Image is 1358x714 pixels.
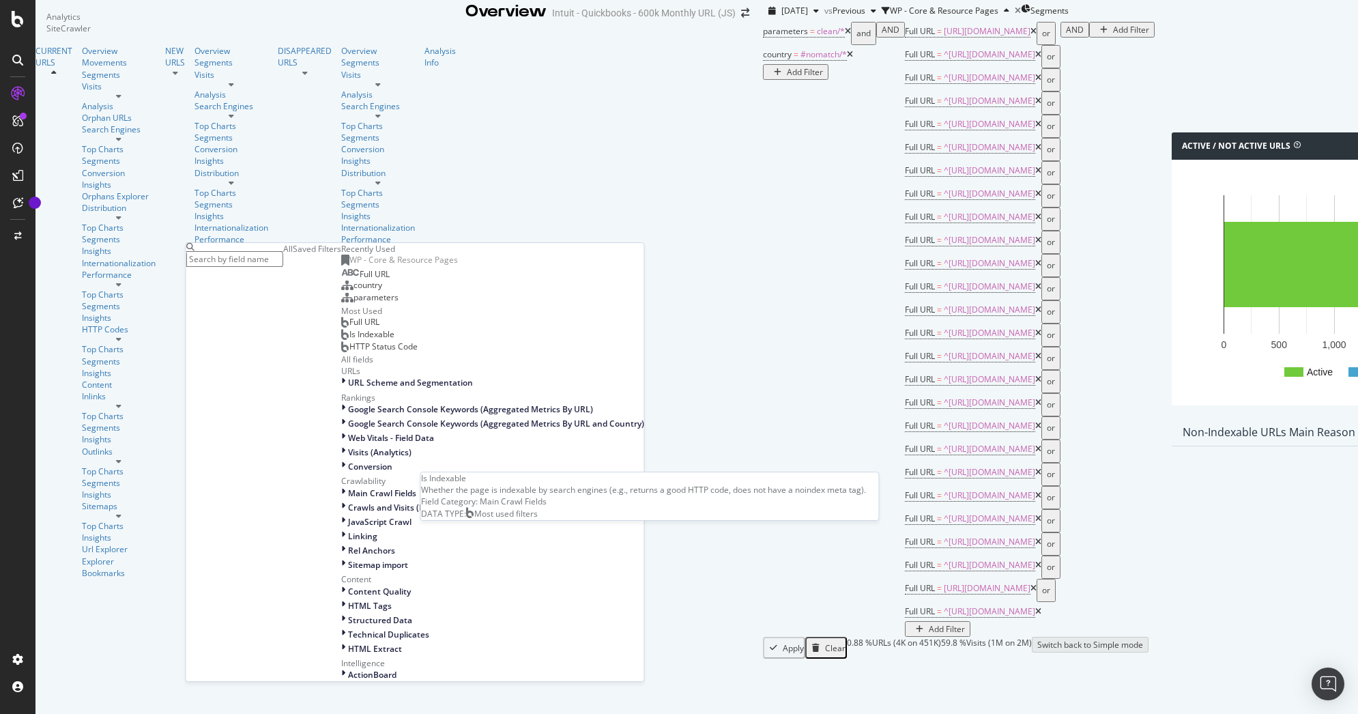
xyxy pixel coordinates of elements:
[905,72,935,83] span: Full URL
[341,89,415,100] a: Analysis
[82,312,156,324] div: Insights
[82,155,156,167] div: Segments
[787,66,823,78] div: Add Filter
[810,25,815,37] span: =
[82,532,156,543] a: Insights
[341,69,415,81] a: Visits
[1047,186,1055,205] div: or
[82,410,156,422] a: Top Charts
[1041,208,1060,231] button: or
[82,500,156,512] div: Sitemaps
[741,8,749,18] div: arrow-right-arrow-left
[82,422,156,433] a: Segments
[1047,279,1055,298] div: or
[1271,339,1288,350] text: 500
[937,304,942,315] span: =
[1047,349,1055,368] div: or
[82,269,156,281] a: Performance
[82,112,156,124] div: Orphan URLs
[944,257,1035,269] span: ^[URL][DOMAIN_NAME]
[1066,24,1084,35] div: AND
[278,45,332,68] a: DISAPPEARED URLS
[800,48,847,60] span: #nomatch/*
[82,324,156,335] a: HTTP Codes
[82,124,156,135] div: Search Engines
[35,45,72,68] div: CURRENT URLS
[194,233,268,245] a: Performance
[1307,367,1333,377] text: Active
[82,257,156,269] div: Internationalization
[194,57,268,68] a: Segments
[905,257,935,269] span: Full URL
[82,179,156,190] a: Insights
[1042,581,1050,600] div: or
[1041,68,1060,91] button: or
[890,5,998,16] div: WP - Core & Resource Pages
[763,64,828,80] button: Add Filter
[1041,440,1060,463] button: or
[341,365,644,377] div: URLs
[783,642,804,654] div: Apply
[763,25,808,37] span: parameters
[82,466,156,477] a: Top Charts
[1222,339,1227,350] text: 0
[944,327,1035,339] span: ^[URL][DOMAIN_NAME]
[552,6,736,20] div: Intuit - Quickbooks - 600k Monthly URL (JS)
[341,199,415,210] div: Segments
[341,100,415,112] a: Search Engines
[1015,7,1021,15] div: times
[851,22,876,45] button: and
[1041,556,1060,579] button: or
[82,520,156,532] div: Top Charts
[194,120,268,132] div: Top Charts
[1089,22,1155,38] button: Add Filter
[1047,511,1055,530] div: or
[905,350,935,362] span: Full URL
[905,211,935,223] span: Full URL
[825,642,846,654] div: Clear
[1047,233,1055,252] div: or
[1037,639,1143,651] div: Switch back to Simple mode
[1030,5,1069,16] span: Segments
[937,118,942,130] span: =
[194,210,268,222] a: Insights
[341,132,415,143] div: Segments
[82,556,156,579] div: Explorer Bookmarks
[341,222,415,233] div: Internationalization
[82,379,156,390] a: Content
[1047,442,1055,461] div: or
[82,289,156,300] div: Top Charts
[194,187,268,199] a: Top Charts
[1047,117,1055,136] div: or
[882,24,899,35] div: AND
[1060,22,1089,38] button: AND
[1037,22,1056,45] button: or
[341,143,415,155] a: Conversion
[944,281,1035,292] span: ^[URL][DOMAIN_NAME]
[194,69,268,81] a: Visits
[194,143,268,155] a: Conversion
[1047,163,1055,182] div: or
[82,446,156,457] div: Outlinks
[1041,463,1060,486] button: or
[82,222,156,233] div: Top Charts
[82,143,156,155] a: Top Charts
[1047,70,1055,89] div: or
[341,243,644,255] div: Recently Used
[781,5,808,16] span: 2025 Sep. 19th
[341,354,644,365] div: All fields
[944,350,1035,362] span: ^[URL][DOMAIN_NAME]
[82,489,156,500] div: Insights
[905,118,935,130] span: Full URL
[293,243,341,255] div: Saved Filters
